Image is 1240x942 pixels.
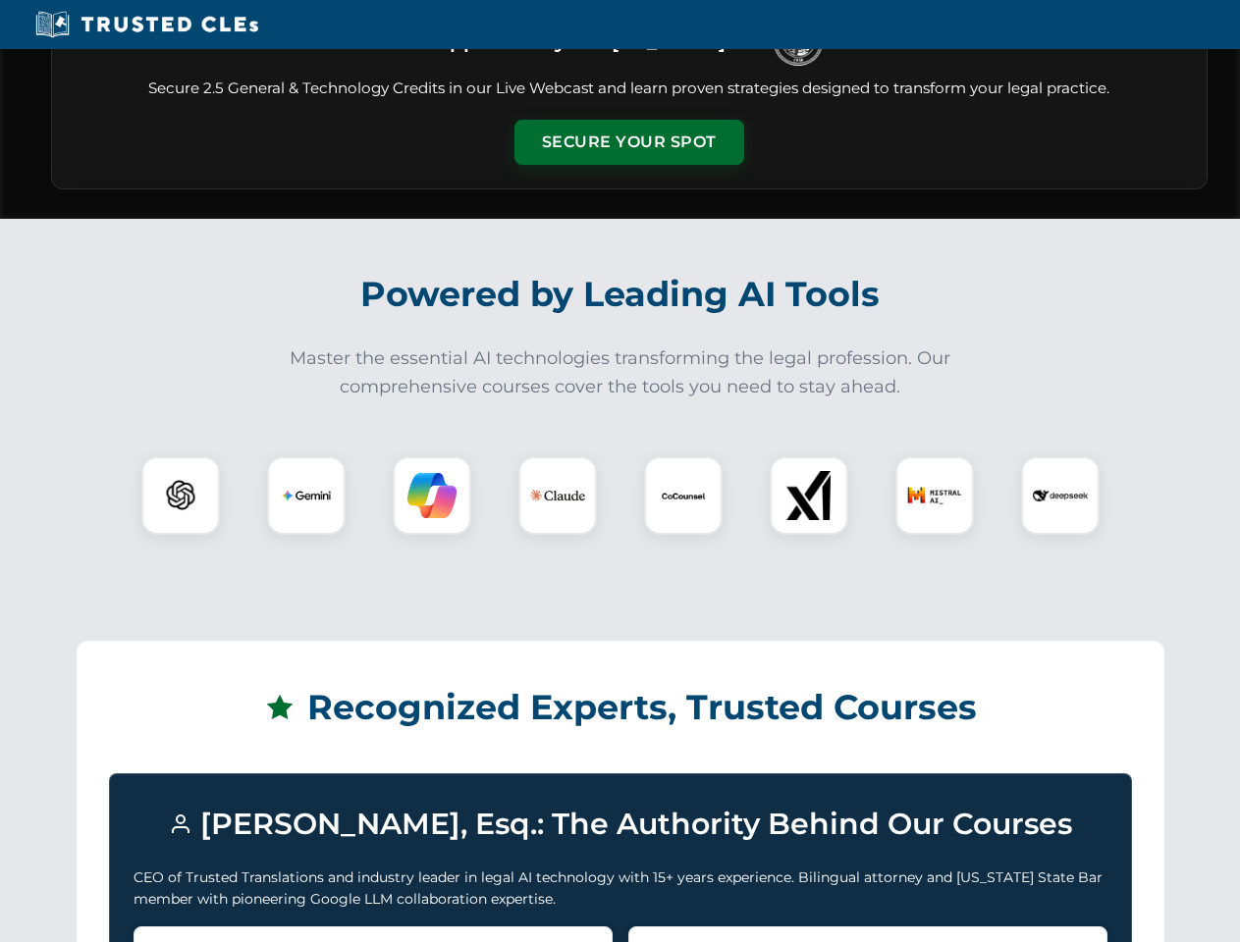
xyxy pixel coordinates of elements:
[109,673,1132,742] h2: Recognized Experts, Trusted Courses
[784,471,834,520] img: xAI Logo
[518,456,597,535] div: Claude
[267,456,346,535] div: Gemini
[134,798,1107,851] h3: [PERSON_NAME], Esq.: The Authority Behind Our Courses
[282,471,331,520] img: Gemini Logo
[393,456,471,535] div: Copilot
[152,467,209,524] img: ChatGPT Logo
[134,866,1107,911] p: CEO of Trusted Translations and industry leader in legal AI technology with 15+ years experience....
[77,260,1164,329] h2: Powered by Leading AI Tools
[76,78,1183,100] p: Secure 2.5 General & Technology Credits in our Live Webcast and learn proven strategies designed ...
[895,456,974,535] div: Mistral AI
[770,456,848,535] div: xAI
[141,456,220,535] div: ChatGPT
[1021,456,1100,535] div: DeepSeek
[29,10,264,39] img: Trusted CLEs
[277,344,964,401] p: Master the essential AI technologies transforming the legal profession. Our comprehensive courses...
[514,120,744,165] button: Secure Your Spot
[1033,468,1088,523] img: DeepSeek Logo
[659,471,708,520] img: CoCounsel Logo
[530,468,585,523] img: Claude Logo
[644,456,723,535] div: CoCounsel
[407,471,457,520] img: Copilot Logo
[907,468,962,523] img: Mistral AI Logo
